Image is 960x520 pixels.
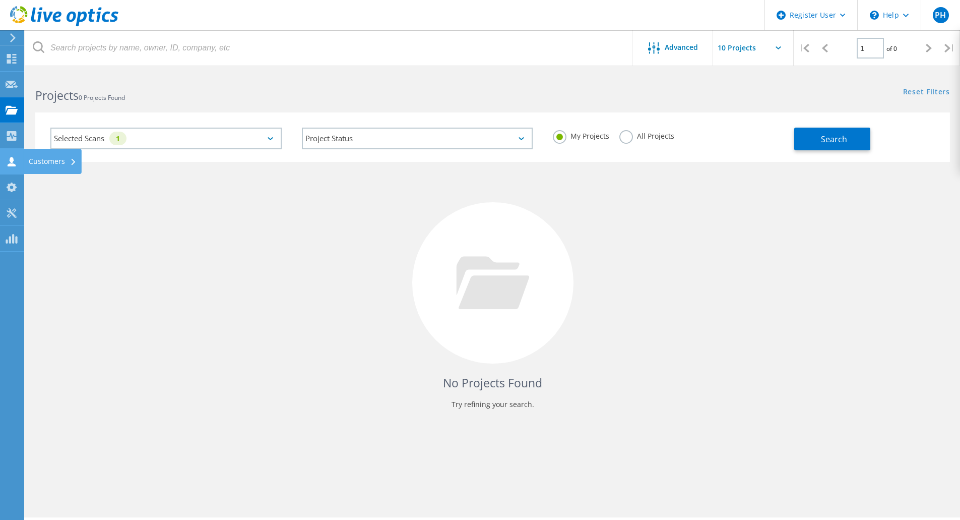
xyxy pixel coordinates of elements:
[794,30,814,66] div: |
[553,130,609,140] label: My Projects
[45,396,940,413] p: Try refining your search.
[50,128,282,149] div: Selected Scans
[886,44,897,53] span: of 0
[821,134,847,145] span: Search
[45,375,940,391] h4: No Projects Found
[619,130,674,140] label: All Projects
[10,21,118,28] a: Live Optics Dashboard
[939,30,960,66] div: |
[665,44,698,51] span: Advanced
[109,132,126,145] div: 1
[302,128,533,149] div: Project Status
[25,30,633,66] input: Search projects by name, owner, ID, company, etc
[79,93,125,102] span: 0 Projects Found
[935,11,946,19] span: PH
[794,128,870,150] button: Search
[35,87,79,103] b: Projects
[903,88,950,97] a: Reset Filters
[29,158,77,165] div: Customers
[870,11,879,20] svg: \n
